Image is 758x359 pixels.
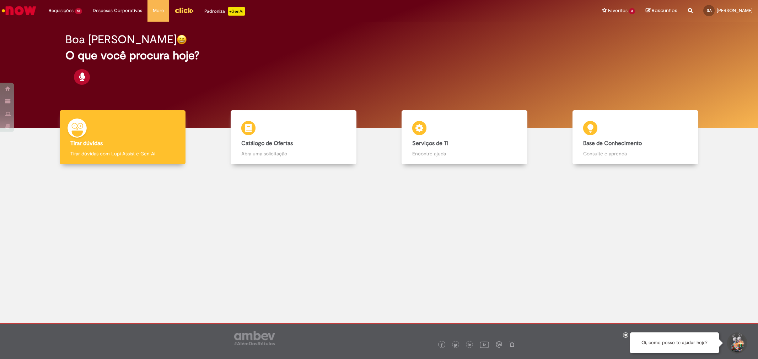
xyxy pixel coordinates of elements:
[583,140,642,147] b: Base de Conhecimento
[49,7,74,14] span: Requisições
[707,8,711,13] span: GA
[241,140,293,147] b: Catálogo de Ofertas
[412,150,517,157] p: Encontre ajuda
[234,331,275,345] img: logo_footer_ambev_rotulo_gray.png
[412,140,448,147] b: Serviços de TI
[550,110,721,165] a: Base de Conhecimento Consulte e aprenda
[509,341,515,348] img: logo_footer_naosei.png
[174,5,194,16] img: click_logo_yellow_360x200.png
[37,110,208,165] a: Tirar dúvidas Tirar dúvidas com Lupi Assist e Gen Ai
[1,4,37,18] img: ServiceNow
[75,8,82,14] span: 13
[646,7,677,14] a: Rascunhos
[652,7,677,14] span: Rascunhos
[204,7,245,16] div: Padroniza
[241,150,346,157] p: Abra uma solicitação
[153,7,164,14] span: More
[379,110,550,165] a: Serviços de TI Encontre ajuda
[440,343,443,347] img: logo_footer_facebook.png
[228,7,245,16] p: +GenAi
[177,34,187,45] img: happy-face.png
[70,150,175,157] p: Tirar dúvidas com Lupi Assist e Gen Ai
[726,332,747,354] button: Iniciar Conversa de Suporte
[70,140,103,147] b: Tirar dúvidas
[93,7,142,14] span: Despesas Corporativas
[208,110,379,165] a: Catálogo de Ofertas Abra uma solicitação
[454,343,457,347] img: logo_footer_twitter.png
[717,7,753,13] span: [PERSON_NAME]
[468,343,471,347] img: logo_footer_linkedin.png
[480,340,489,349] img: logo_footer_youtube.png
[65,33,177,46] h2: Boa [PERSON_NAME]
[630,332,719,353] div: Oi, como posso te ajudar hoje?
[629,8,635,14] span: 3
[496,341,502,348] img: logo_footer_workplace.png
[583,150,688,157] p: Consulte e aprenda
[65,49,692,62] h2: O que você procura hoje?
[608,7,628,14] span: Favoritos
